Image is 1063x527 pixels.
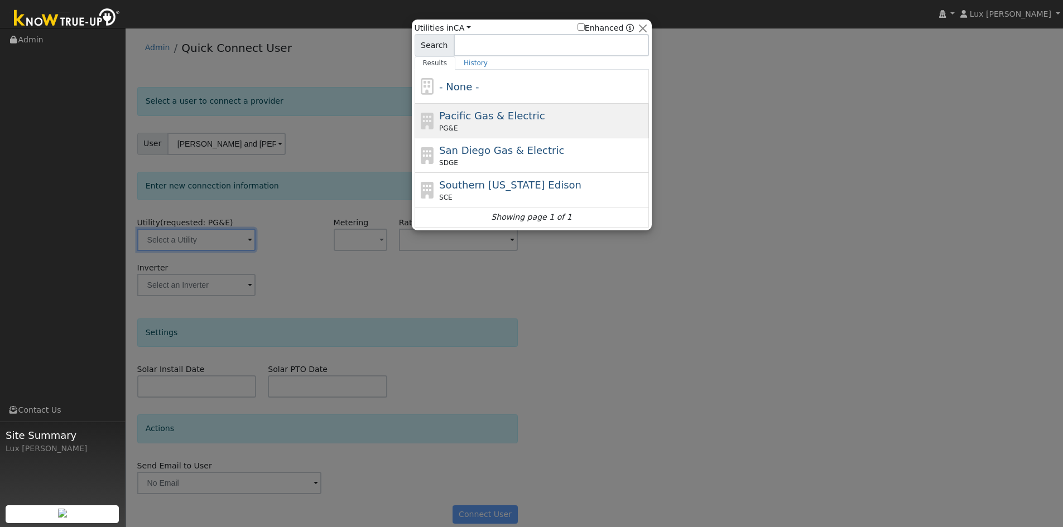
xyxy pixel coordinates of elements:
span: San Diego Gas & Electric [439,144,564,156]
span: Southern [US_STATE] Edison [439,179,581,191]
div: Lux [PERSON_NAME] [6,443,119,455]
span: Utilities in [415,22,471,34]
input: Enhanced [578,23,585,31]
span: - None - [439,81,479,93]
span: Show enhanced providers [578,22,634,34]
a: Enhanced Providers [626,23,634,32]
span: Search [415,34,454,56]
span: Lux [PERSON_NAME] [970,9,1051,18]
i: Showing page 1 of 1 [491,211,571,223]
a: History [455,56,496,70]
span: Pacific Gas & Electric [439,110,545,122]
span: Site Summary [6,428,119,443]
label: Enhanced [578,22,624,34]
span: SDGE [439,158,458,168]
a: Results [415,56,456,70]
a: CA [454,23,471,32]
img: Know True-Up [8,6,126,31]
img: retrieve [58,509,67,518]
span: PG&E [439,123,458,133]
span: SCE [439,192,453,202]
